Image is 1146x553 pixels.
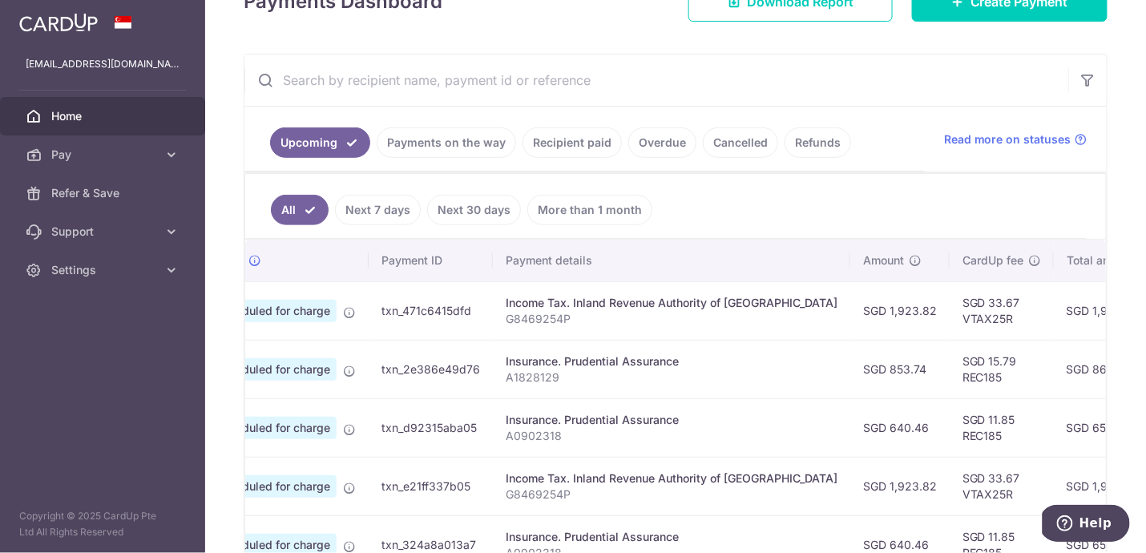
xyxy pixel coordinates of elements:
td: txn_e21ff337b05 [369,457,493,515]
div: Insurance. Prudential Assurance [506,412,837,428]
span: Help [37,11,70,26]
span: Scheduled for charge [209,417,337,439]
td: txn_2e386e49d76 [369,340,493,398]
th: Payment ID [369,240,493,281]
div: Insurance. Prudential Assurance [506,353,837,369]
a: More than 1 month [527,195,652,225]
span: Settings [51,262,157,278]
th: Payment details [493,240,850,281]
p: G8469254P [506,311,837,327]
a: Read more on statuses [944,131,1087,147]
span: Home [51,108,157,124]
td: SGD 15.79 REC185 [950,340,1054,398]
p: [EMAIL_ADDRESS][DOMAIN_NAME] [26,56,180,72]
td: txn_d92315aba05 [369,398,493,457]
p: A1828129 [506,369,837,385]
td: SGD 33.67 VTAX25R [950,281,1054,340]
span: Refer & Save [51,185,157,201]
img: CardUp [19,13,98,32]
span: Scheduled for charge [209,358,337,381]
td: SGD 1,923.82 [850,281,950,340]
a: Payments on the way [377,127,516,158]
a: All [271,195,329,225]
td: txn_471c6415dfd [369,281,493,340]
div: Income Tax. Inland Revenue Authority of [GEOGRAPHIC_DATA] [506,295,837,311]
a: Recipient paid [523,127,622,158]
td: SGD 33.67 VTAX25R [950,457,1054,515]
a: Next 7 days [335,195,421,225]
div: Income Tax. Inland Revenue Authority of [GEOGRAPHIC_DATA] [506,470,837,486]
span: Pay [51,147,157,163]
td: SGD 11.85 REC185 [950,398,1054,457]
input: Search by recipient name, payment id or reference [244,54,1068,106]
td: SGD 1,923.82 [850,457,950,515]
span: Amount [863,252,904,268]
span: Read more on statuses [944,131,1071,147]
p: G8469254P [506,486,837,503]
span: CardUp fee [962,252,1023,268]
span: Scheduled for charge [209,475,337,498]
span: Total amt. [1067,252,1120,268]
a: Refunds [785,127,851,158]
div: Insurance. Prudential Assurance [506,529,837,545]
td: SGD 853.74 [850,340,950,398]
a: Upcoming [270,127,370,158]
span: Support [51,224,157,240]
td: SGD 640.46 [850,398,950,457]
p: A0902318 [506,428,837,444]
span: Scheduled for charge [209,300,337,322]
a: Cancelled [703,127,778,158]
iframe: Opens a widget where you can find more information [1043,505,1130,545]
a: Overdue [628,127,696,158]
a: Next 30 days [427,195,521,225]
